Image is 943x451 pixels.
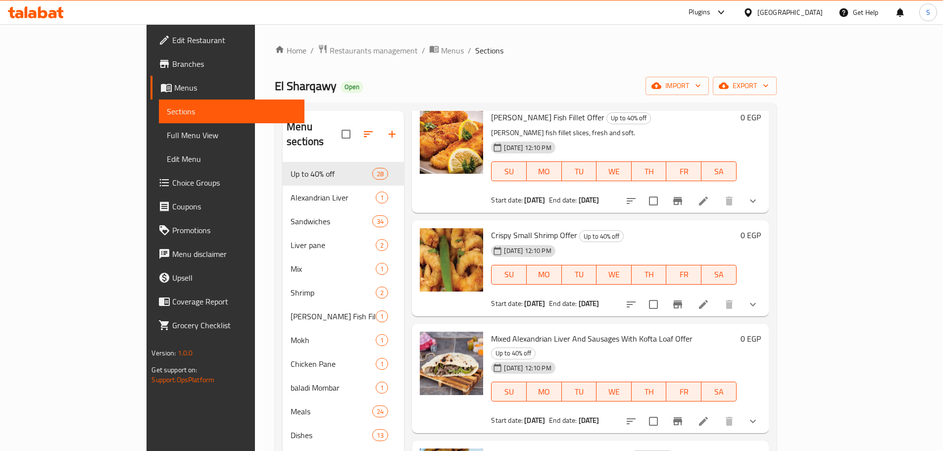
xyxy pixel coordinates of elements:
div: [PERSON_NAME] Fish Fillet1 [283,304,404,328]
span: Start date: [491,414,523,427]
button: WE [596,161,632,181]
span: WE [600,164,628,179]
span: Shrimp [291,287,376,299]
span: Version: [151,347,176,359]
span: Dishes [291,429,372,441]
span: SU [496,385,522,399]
span: FR [670,385,697,399]
span: Sections [475,45,503,56]
a: Restaurants management [318,44,418,57]
div: Liver pane2 [283,233,404,257]
b: [DATE] [579,297,599,310]
span: Mokh [291,334,376,346]
span: TH [636,164,663,179]
span: TU [566,385,593,399]
span: Restaurants management [330,45,418,56]
h6: 0 EGP [741,332,761,346]
div: items [376,239,388,251]
span: Mix [291,263,376,275]
span: End date: [549,297,577,310]
a: Edit menu item [697,195,709,207]
button: Branch-specific-item [666,409,690,433]
button: show more [741,409,765,433]
span: export [721,80,769,92]
span: Coverage Report [172,296,296,307]
button: import [645,77,709,95]
span: S [926,7,930,18]
button: sort-choices [619,189,643,213]
span: 13 [373,431,388,440]
button: SA [701,265,737,285]
button: MO [527,161,562,181]
button: TU [562,161,597,181]
span: TH [636,385,663,399]
div: Up to 40% off [491,348,536,359]
span: Select to update [643,191,664,211]
div: items [376,192,388,203]
div: items [376,382,388,394]
a: Full Menu View [159,123,304,147]
span: Coupons [172,200,296,212]
span: Meals [291,405,372,417]
a: Branches [150,52,304,76]
span: WE [600,385,628,399]
button: FR [666,265,701,285]
span: Start date: [491,297,523,310]
span: Crispy Small Shrimp Offer [491,228,577,243]
span: End date: [549,414,577,427]
div: Mokh1 [283,328,404,352]
a: Support.OpsPlatform [151,373,214,386]
div: items [372,429,388,441]
h6: 0 EGP [741,110,761,124]
a: Promotions [150,218,304,242]
a: Menus [429,44,464,57]
button: WE [596,382,632,401]
span: MO [531,164,558,179]
div: Mix1 [283,257,404,281]
span: Choice Groups [172,177,296,189]
button: MO [527,265,562,285]
span: [PERSON_NAME] Fish Fillet Offer [491,110,604,125]
span: Chicken Pane [291,358,376,370]
b: [DATE] [524,414,545,427]
span: SU [496,267,522,282]
span: WE [600,267,628,282]
div: [GEOGRAPHIC_DATA] [757,7,823,18]
div: baladi Mombar [291,382,376,394]
button: Add section [380,122,404,146]
div: items [376,287,388,299]
span: Up to 40% off [580,231,623,242]
b: [DATE] [524,194,545,206]
span: Menus [441,45,464,56]
span: 1 [376,383,388,393]
a: Edit menu item [697,299,709,310]
button: SU [491,382,526,401]
h2: Menu sections [287,119,342,149]
span: FR [670,267,697,282]
div: Alexandrian Liver [291,192,376,203]
div: Up to 40% off [291,168,372,180]
div: items [376,263,388,275]
div: Plugins [689,6,710,18]
a: Coupons [150,195,304,218]
p: [PERSON_NAME] fish fillet slices, fresh and soft. [491,127,736,139]
span: Grocery Checklist [172,319,296,331]
button: SU [491,161,526,181]
span: Sandwiches [291,215,372,227]
a: Coverage Report [150,290,304,313]
img: Mixed Alexandrian Liver And Sausages With Kofta Loaf Offer [420,332,483,395]
button: SA [701,161,737,181]
button: export [713,77,777,95]
span: End date: [549,194,577,206]
button: sort-choices [619,409,643,433]
div: Shrimp2 [283,281,404,304]
span: Edit Restaurant [172,34,296,46]
span: Start date: [491,194,523,206]
button: sort-choices [619,293,643,316]
span: FR [670,164,697,179]
a: Edit menu item [697,415,709,427]
button: Branch-specific-item [666,293,690,316]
